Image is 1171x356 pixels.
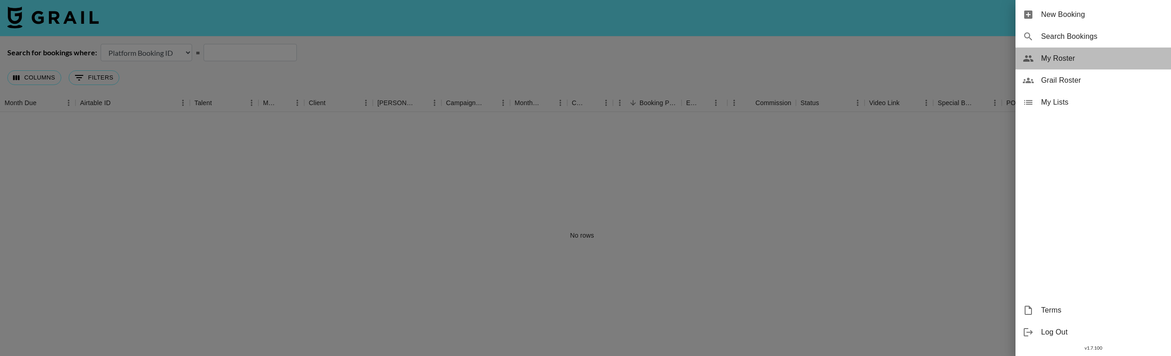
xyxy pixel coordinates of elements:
[1041,97,1164,108] span: My Lists
[1015,4,1171,26] div: New Booking
[1041,31,1164,42] span: Search Bookings
[1015,321,1171,343] div: Log Out
[1015,91,1171,113] div: My Lists
[1015,69,1171,91] div: Grail Roster
[1015,299,1171,321] div: Terms
[1041,75,1164,86] span: Grail Roster
[1015,26,1171,48] div: Search Bookings
[1015,48,1171,69] div: My Roster
[1015,343,1171,353] div: v 1.7.100
[1041,327,1164,338] span: Log Out
[1041,53,1164,64] span: My Roster
[1041,305,1164,316] span: Terms
[1041,9,1164,20] span: New Booking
